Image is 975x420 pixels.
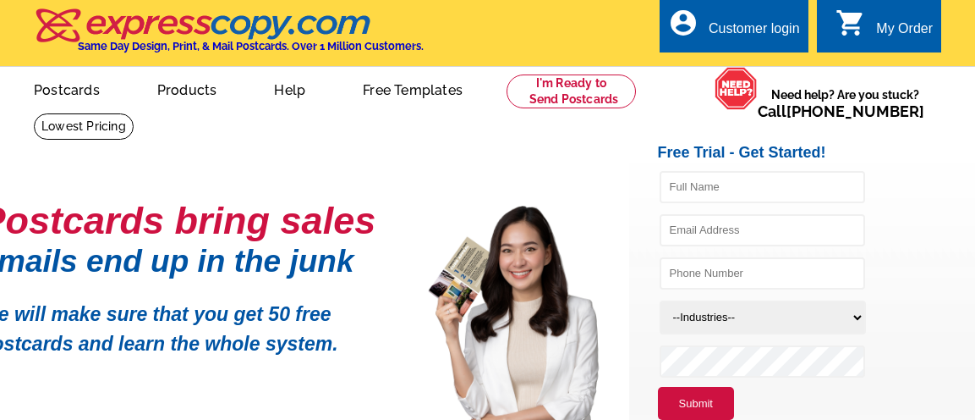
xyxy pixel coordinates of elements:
[786,102,924,120] a: [PHONE_NUMBER]
[660,214,865,246] input: Email Address
[758,86,933,120] span: Need help? Are you stuck?
[34,20,424,52] a: Same Day Design, Print, & Mail Postcards. Over 1 Million Customers.
[876,21,933,45] div: My Order
[668,19,800,40] a: account_circle Customer login
[715,67,758,109] img: help
[660,257,865,290] input: Phone Number
[709,21,800,45] div: Customer login
[130,69,244,108] a: Products
[78,40,424,52] h4: Same Day Design, Print, & Mail Postcards. Over 1 Million Customers.
[247,69,332,108] a: Help
[835,8,866,38] i: shopping_cart
[336,69,490,108] a: Free Templates
[668,8,698,38] i: account_circle
[758,102,924,120] span: Call
[7,69,127,108] a: Postcards
[660,171,865,203] input: Full Name
[835,19,933,40] a: shopping_cart My Order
